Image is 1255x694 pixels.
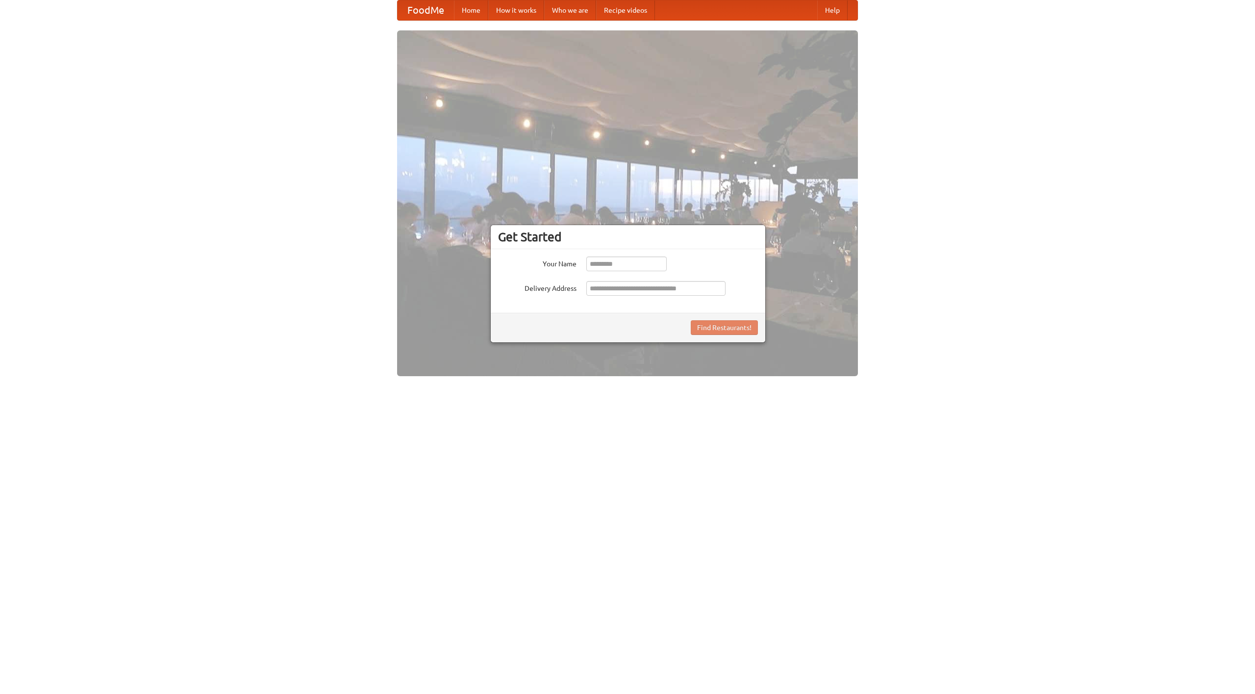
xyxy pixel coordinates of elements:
a: Home [454,0,488,20]
label: Delivery Address [498,281,577,293]
button: Find Restaurants! [691,320,758,335]
a: How it works [488,0,544,20]
a: Recipe videos [596,0,655,20]
label: Your Name [498,257,577,269]
a: Who we are [544,0,596,20]
a: FoodMe [398,0,454,20]
h3: Get Started [498,230,758,244]
a: Help [817,0,848,20]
